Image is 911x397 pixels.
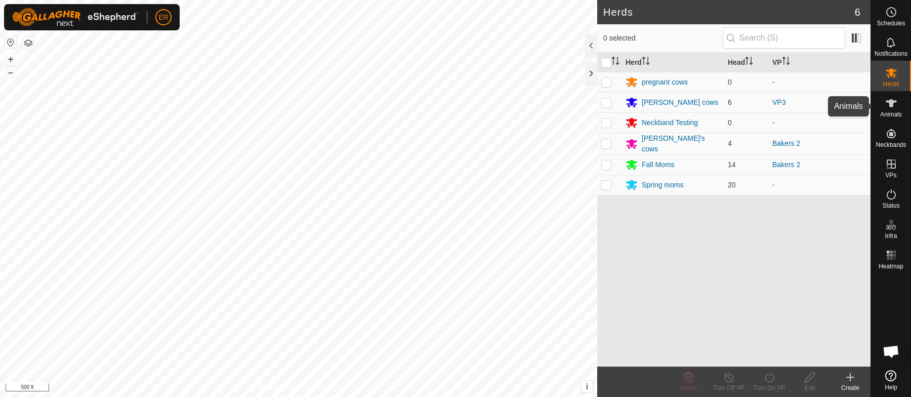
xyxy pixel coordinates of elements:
[876,336,906,367] div: Open chat
[768,175,871,195] td: -
[642,160,675,170] div: Fall Moms
[5,53,17,65] button: +
[603,33,723,44] span: 0 selected
[855,5,860,20] span: 6
[885,233,897,239] span: Infra
[728,98,732,106] span: 6
[772,161,800,169] a: Bakers 2
[12,8,139,26] img: Gallagher Logo
[875,51,907,57] span: Notifications
[728,118,732,127] span: 0
[830,383,871,392] div: Create
[5,66,17,78] button: –
[5,36,17,49] button: Reset Map
[768,112,871,133] td: -
[22,37,34,49] button: Map Layers
[724,53,768,72] th: Head
[877,20,905,26] span: Schedules
[582,381,593,392] button: i
[879,263,903,269] span: Heatmap
[158,12,168,23] span: ER
[586,382,588,391] span: i
[871,366,911,394] a: Help
[642,58,650,66] p-sorticon: Activate to sort
[642,77,688,88] div: pregnant cows
[642,117,698,128] div: Neckband Testing
[728,78,732,86] span: 0
[728,139,732,147] span: 4
[309,384,339,393] a: Contact Us
[772,98,785,106] a: VP3
[642,133,720,154] div: [PERSON_NAME]'s cows
[642,180,683,190] div: Spring moms
[885,172,896,178] span: VPs
[728,161,736,169] span: 14
[728,181,736,189] span: 20
[611,58,619,66] p-sorticon: Activate to sort
[790,383,830,392] div: Edit
[882,203,899,209] span: Status
[876,142,906,148] span: Neckbands
[772,139,800,147] a: Bakers 2
[885,384,897,390] span: Help
[709,383,749,392] div: Turn Off VP
[603,6,855,18] h2: Herds
[259,384,297,393] a: Privacy Policy
[723,27,845,49] input: Search (S)
[749,383,790,392] div: Turn On VP
[883,81,899,87] span: Herds
[680,384,697,391] span: Delete
[768,72,871,92] td: -
[768,53,871,72] th: VP
[880,111,902,117] span: Animals
[642,97,718,108] div: [PERSON_NAME] cows
[782,58,790,66] p-sorticon: Activate to sort
[745,58,753,66] p-sorticon: Activate to sort
[622,53,724,72] th: Herd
